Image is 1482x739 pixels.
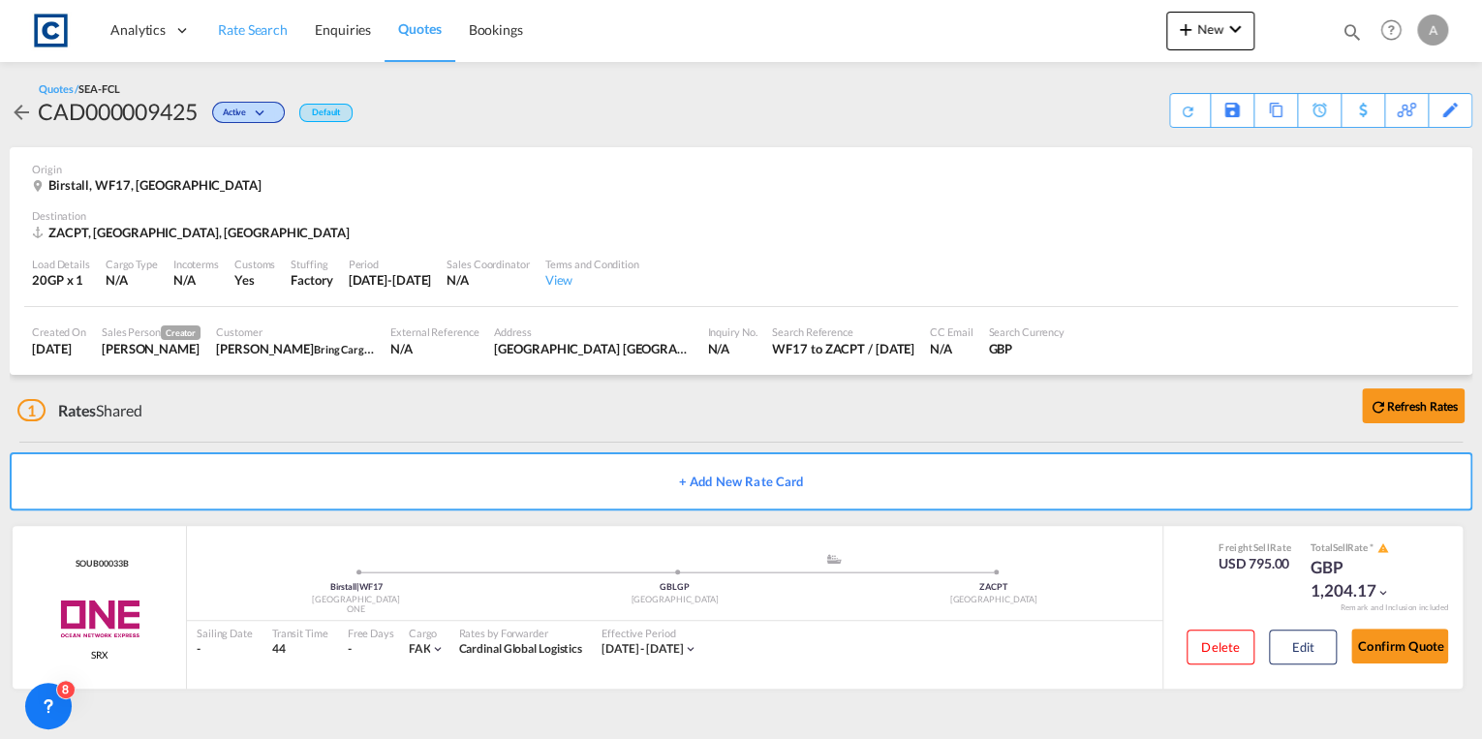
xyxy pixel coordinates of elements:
div: N/A [930,340,973,357]
div: ONE [197,603,515,616]
span: Creator [161,325,201,340]
span: Quotes [398,20,441,37]
div: View [545,271,639,289]
div: 01 Jul 2025 - 30 Sep 2025 [602,641,684,658]
span: Sell [1333,541,1348,553]
div: CC Email [930,324,973,339]
span: Rate Search [218,21,288,38]
div: GBP 1,204.17 [1311,556,1407,602]
div: Change Status Here [198,96,290,127]
md-icon: icon-alert [1377,542,1389,554]
div: [GEOGRAPHIC_DATA] [515,594,834,606]
img: 1fdb9190129311efbfaf67cbb4249bed.jpeg [29,9,73,52]
span: FAK [409,641,431,656]
div: GBP [988,340,1065,357]
span: Cardinal Global Logistics [458,641,582,656]
div: Contract / Rate Agreement / Tariff / Spot Pricing Reference Number: SOUB00033B [70,558,128,570]
span: SRX [91,648,108,662]
div: 21 Aug 2025 [32,340,86,357]
div: [GEOGRAPHIC_DATA] [197,594,515,606]
div: Sales Coordinator [447,257,529,271]
div: - [348,641,352,658]
md-icon: icon-refresh [1369,398,1386,416]
div: ZACPT, Cape Town, Africa [32,224,355,241]
span: Subject to Remarks [1368,541,1375,553]
div: Birstall, WF17, United Kingdom [32,176,266,194]
div: Total Rate [1311,540,1407,556]
div: Sailing Date [197,626,253,640]
div: Destination [32,208,1450,223]
md-icon: icon-chevron-down [1375,586,1389,600]
div: External Reference [390,324,479,339]
div: Remark and Inclusion included [1325,602,1463,613]
div: Quotes /SEA-FCL [39,81,120,96]
div: Freight Rate [1219,540,1291,554]
div: Cargo Type [106,257,158,271]
div: Terms and Condition [545,257,639,271]
div: Quote PDF is not available at this time [1180,94,1200,119]
md-icon: icon-plus 400-fg [1174,17,1197,41]
div: Samantha Robinson [216,340,375,357]
div: ZACPT [834,581,1153,594]
div: Customer [216,324,375,339]
div: Transit Time [272,626,328,640]
div: N/A [447,271,529,289]
span: Rates [58,401,97,419]
div: Effective Period [602,626,697,640]
button: icon-alert [1375,541,1389,556]
div: Cargo [409,626,445,640]
div: GBLGP [515,581,834,594]
button: icon-plus 400-fgNewicon-chevron-down [1166,12,1254,50]
div: Search Currency [988,324,1065,339]
div: Load Details [32,257,90,271]
b: Refresh Rates [1386,399,1458,414]
div: Customs [234,257,275,271]
div: Shared [17,400,142,421]
div: Rates by Forwarder [458,626,582,640]
img: ONE [38,595,161,643]
div: USD 795.00 [1219,554,1291,573]
div: Stuffing [291,257,332,271]
span: Bring Cargo Ltd [314,341,387,356]
div: N/A [390,340,479,357]
div: Created On [32,324,86,339]
div: Incoterms [173,257,219,271]
div: Save As Template [1211,94,1253,127]
span: Birstall, WF17, [GEOGRAPHIC_DATA] [48,177,262,193]
div: Cardinal Global Logistics [458,641,582,658]
div: N/A [707,340,756,357]
div: N/A [106,271,158,289]
div: 30 Sep 2025 [349,271,432,289]
div: Inquiry No. [707,324,756,339]
div: Sales Person [102,324,201,340]
span: Sell [1252,541,1269,553]
span: Analytics [110,20,166,40]
span: | [356,581,359,592]
span: [DATE] - [DATE] [602,641,684,656]
div: Default [299,104,353,122]
div: Factory Stuffing [291,271,332,289]
md-icon: icon-chevron-down [430,642,444,656]
span: SOUB00033B [70,558,128,570]
span: SEA-FCL [78,82,119,95]
div: Change Status Here [212,102,285,123]
md-icon: assets/icons/custom/ship-fill.svg [822,554,846,564]
div: Free Days [348,626,394,640]
md-icon: icon-arrow-left [10,101,33,124]
div: Anthony Lomax [102,340,201,357]
div: Scandic Terminal North Moss Lane Stallingborough DN41 8DD, United Kingdom [494,340,692,357]
div: [GEOGRAPHIC_DATA] [834,594,1153,606]
div: CAD000009425 [38,96,198,127]
button: icon-refreshRefresh Rates [1362,388,1465,423]
md-icon: icon-chevron-down [251,108,274,119]
span: Active [223,107,251,125]
span: New [1174,21,1247,37]
div: 20GP x 1 [32,271,90,289]
div: Address [494,324,692,339]
div: - [197,641,253,658]
div: N/A [173,271,196,289]
div: icon-arrow-left [10,96,38,127]
div: Yes [234,271,275,289]
button: Confirm Quote [1351,629,1448,663]
div: 44 [272,641,328,658]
